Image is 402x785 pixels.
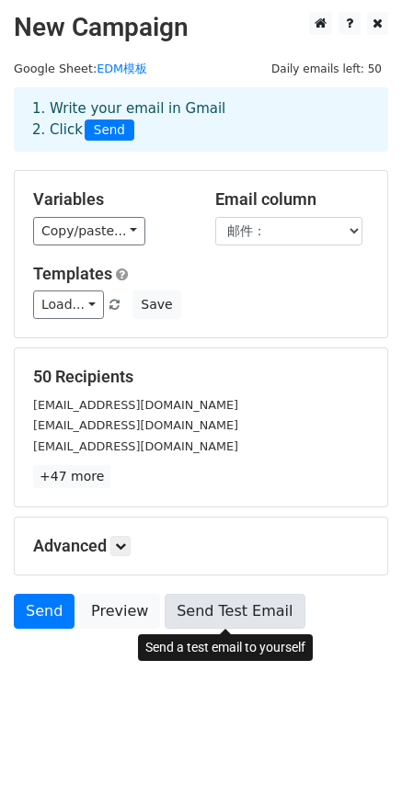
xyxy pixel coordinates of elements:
[18,98,384,141] div: 1. Write your email in Gmail 2. Click
[33,536,369,556] h5: Advanced
[33,439,238,453] small: [EMAIL_ADDRESS][DOMAIN_NAME]
[215,189,370,210] h5: Email column
[138,634,313,661] div: Send a test email to yourself
[132,290,180,319] button: Save
[33,398,238,412] small: [EMAIL_ADDRESS][DOMAIN_NAME]
[165,594,304,629] a: Send Test Email
[85,119,134,142] span: Send
[79,594,160,629] a: Preview
[33,264,112,283] a: Templates
[33,418,238,432] small: [EMAIL_ADDRESS][DOMAIN_NAME]
[265,59,388,79] span: Daily emails left: 50
[310,697,402,785] iframe: Chat Widget
[265,62,388,75] a: Daily emails left: 50
[97,62,147,75] a: EDM模板
[33,189,188,210] h5: Variables
[33,367,369,387] h5: 50 Recipients
[14,594,75,629] a: Send
[33,465,110,488] a: +47 more
[14,62,147,75] small: Google Sheet:
[33,290,104,319] a: Load...
[310,697,402,785] div: 聊天小组件
[33,217,145,245] a: Copy/paste...
[14,12,388,43] h2: New Campaign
